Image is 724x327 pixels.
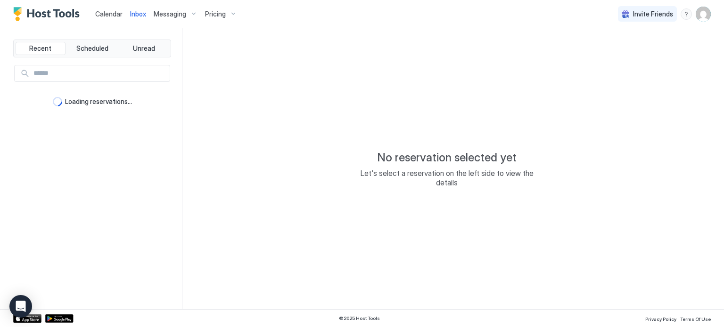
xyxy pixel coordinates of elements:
a: Inbox [130,9,146,19]
span: Terms Of Use [680,316,711,322]
a: Terms Of Use [680,313,711,323]
a: Host Tools Logo [13,7,84,21]
span: Invite Friends [633,10,673,18]
button: Unread [119,42,169,55]
span: Loading reservations... [65,97,132,106]
a: Google Play Store [45,314,74,323]
span: Messaging [154,10,186,18]
span: Let's select a reservation on the left side to view the details [353,168,541,187]
span: © 2025 Host Tools [339,315,380,321]
a: Privacy Policy [645,313,676,323]
span: Inbox [130,10,146,18]
span: Privacy Policy [645,316,676,322]
a: App Store [13,314,41,323]
input: Input Field [30,65,170,81]
span: No reservation selected yet [377,151,517,165]
div: Open Intercom Messenger [9,295,32,318]
a: Calendar [95,9,123,19]
span: Scheduled [76,44,108,53]
span: Calendar [95,10,123,18]
span: Unread [133,44,155,53]
div: tab-group [13,40,171,57]
div: User profile [696,7,711,22]
span: Pricing [205,10,226,18]
span: Recent [29,44,51,53]
div: menu [681,8,692,20]
div: loading [53,97,62,106]
button: Recent [16,42,66,55]
button: Scheduled [67,42,117,55]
